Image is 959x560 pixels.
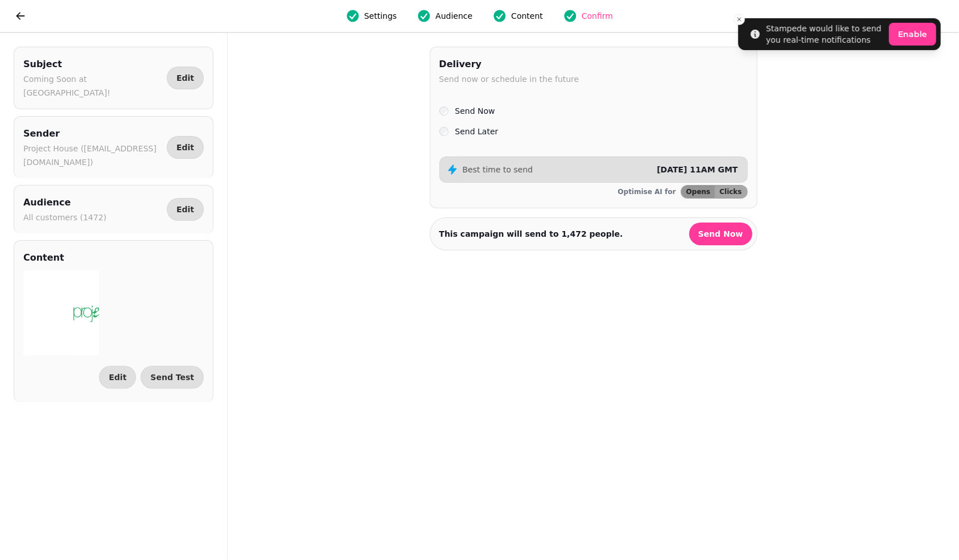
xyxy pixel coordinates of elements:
[455,104,495,118] label: Send Now
[176,74,194,82] span: Edit
[23,195,106,211] h2: Audience
[582,10,613,22] span: Confirm
[689,223,752,245] button: Send Now
[698,230,743,238] span: Send Now
[9,5,32,27] button: go back
[176,205,194,213] span: Edit
[439,56,579,72] h2: Delivery
[167,136,204,159] button: Edit
[455,125,499,138] label: Send Later
[439,72,579,86] p: Send now or schedule in the future
[719,188,742,195] span: Clicks
[23,56,162,72] h2: Subject
[511,10,543,22] span: Content
[167,67,204,89] button: Edit
[889,23,936,46] button: Enable
[439,228,623,240] p: This campaign will send to people.
[681,186,715,198] button: Opens
[618,187,676,196] p: Optimise AI for
[734,14,745,25] button: Close toast
[715,186,747,198] button: Clicks
[167,198,204,221] button: Edit
[109,373,126,381] span: Edit
[562,229,587,238] strong: 1,472
[99,366,136,389] button: Edit
[463,164,533,175] p: Best time to send
[150,373,194,381] span: Send Test
[766,23,884,46] div: Stampede would like to send you real-time notifications
[23,72,162,100] p: Coming Soon at [GEOGRAPHIC_DATA]!
[23,142,162,169] p: Project House ([EMAIL_ADDRESS][DOMAIN_NAME])
[141,366,204,389] button: Send Test
[23,211,106,224] p: All customers (1472)
[686,188,711,195] span: Opens
[657,165,738,174] span: [DATE] 11AM GMT
[435,10,472,22] span: Audience
[23,126,162,142] h2: Sender
[23,250,64,266] h2: Content
[176,143,194,151] span: Edit
[364,10,397,22] span: Settings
